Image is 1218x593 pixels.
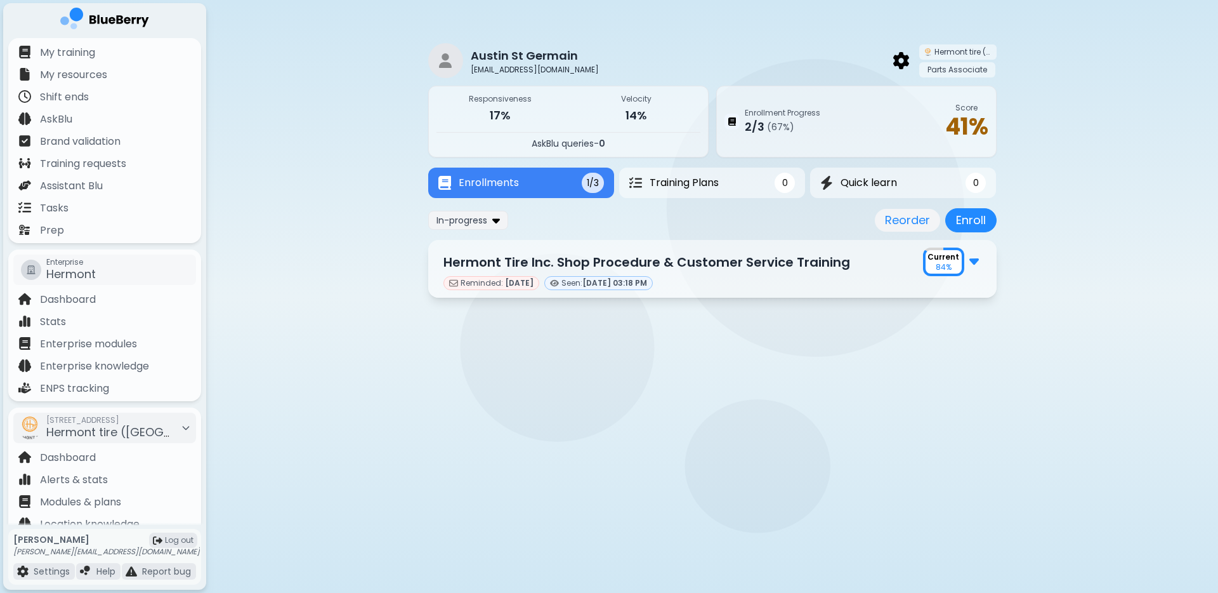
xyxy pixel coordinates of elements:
img: logout [153,536,162,545]
button: Reorder [875,209,940,232]
button: Enroll [945,208,997,232]
img: file icon [18,517,31,530]
p: Score [945,103,988,113]
img: file icon [126,566,137,577]
p: My training [40,45,95,60]
div: Parts Associate [919,62,995,77]
p: Shift ends [40,90,89,105]
span: Reminded: [461,277,503,288]
img: file icon [18,201,31,214]
img: file icon [18,293,31,305]
p: My resources [40,67,107,83]
p: Location knowledge [40,517,140,532]
img: restaurant [428,43,463,78]
img: back arrow [893,52,909,69]
p: 17% [436,107,565,124]
p: Dashboard [40,292,96,307]
p: 41 % [945,113,988,141]
img: company logo [60,8,149,34]
p: ENPS tracking [40,381,109,396]
p: Stats [40,314,66,330]
img: company thumbnail [924,48,932,56]
p: Modules & plans [40,495,121,510]
p: 84 % [936,262,952,272]
img: email [449,279,458,288]
p: Assistant Blu [40,178,103,194]
span: 1/3 [587,177,599,189]
p: Enterprise modules [40,336,137,352]
p: Brand validation [40,134,121,149]
span: Training Plans [650,175,719,190]
p: Tasks [40,201,69,216]
img: file icon [18,337,31,350]
img: viewed [550,279,559,287]
img: Training Plans [629,177,642,189]
img: file icon [18,157,31,170]
span: 0 [599,137,605,150]
img: file icon [969,252,979,269]
img: dropdown [492,214,500,226]
p: Settings [34,566,70,577]
img: file icon [18,68,31,81]
p: [PERSON_NAME] [13,534,200,545]
span: Hermont tire ([GEOGRAPHIC_DATA]) [46,424,253,440]
img: file icon [18,223,31,236]
p: Prep [40,223,64,238]
p: Report bug [142,566,191,577]
span: Hermont [46,266,96,282]
p: Hermont Tire Inc. Shop Procedure & Customer Service Training [443,253,850,272]
span: Quick learn [841,175,897,190]
span: [STREET_ADDRESS] [46,415,173,425]
p: [EMAIL_ADDRESS][DOMAIN_NAME] [471,65,599,75]
img: file icon [18,112,31,125]
span: Enrollments [459,175,519,190]
img: file icon [80,566,91,577]
p: Alerts & stats [40,472,108,488]
span: 0 [973,177,979,189]
span: AskBlu queries [532,137,594,150]
button: EnrollmentsEnrollments1/3 [428,168,614,198]
span: Log out [165,535,193,545]
span: 0 [782,177,788,189]
p: Enrollment Progress [745,108,820,118]
p: Responsiveness [436,94,565,104]
p: Help [96,566,115,577]
img: file icon [18,451,31,463]
img: file icon [18,359,31,372]
p: Austin St Germain [471,47,589,65]
img: file icon [17,566,29,577]
img: file icon [18,135,31,147]
p: AskBlu [40,112,72,127]
p: Dashboard [40,450,96,465]
p: Current [927,252,959,262]
img: file icon [18,179,31,192]
button: Training PlansTraining Plans0 [619,168,805,198]
img: file icon [18,315,31,328]
p: - [436,138,700,149]
span: In-progress [436,215,487,226]
img: file icon [18,473,31,486]
span: Enterprise [46,257,96,267]
button: Quick learnQuick learn0 [810,168,996,198]
img: file icon [18,495,31,508]
img: file icon [18,46,31,58]
img: Enrollments [438,176,451,190]
span: [DATE] 03:18 PM [582,277,647,288]
span: [DATE] [505,277,534,288]
img: file icon [18,382,31,394]
p: Velocity [572,94,700,104]
p: [PERSON_NAME][EMAIL_ADDRESS][DOMAIN_NAME] [13,547,200,557]
p: Enterprise knowledge [40,359,149,374]
img: company thumbnail [18,416,41,439]
img: Quick learn [820,176,833,190]
p: Training requests [40,156,126,171]
p: 14% [572,107,700,124]
p: 2 / 3 [745,118,764,136]
span: Hermont tire ([GEOGRAPHIC_DATA]) [934,47,992,57]
img: file icon [18,90,31,103]
img: Enrollment Progress [728,117,736,126]
span: Seen: [561,278,647,288]
span: ( 67 %) [767,121,794,133]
